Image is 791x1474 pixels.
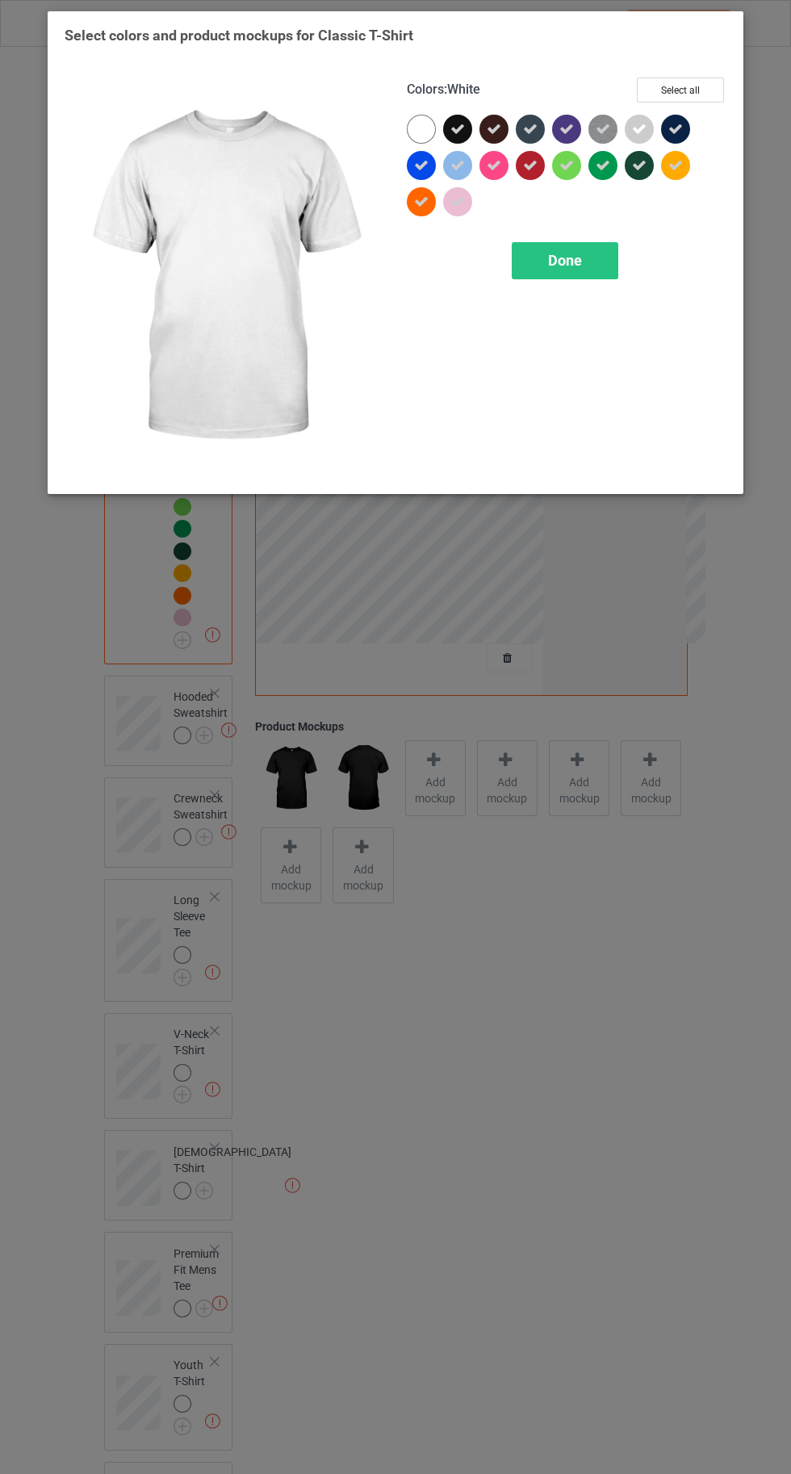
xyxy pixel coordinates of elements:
[407,82,480,98] h4: :
[65,77,384,477] img: regular.jpg
[65,27,413,44] span: Select colors and product mockups for Classic T-Shirt
[588,115,617,144] img: heather_texture.png
[447,82,480,97] span: White
[637,77,724,103] button: Select all
[548,252,582,269] span: Done
[407,82,444,97] span: Colors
